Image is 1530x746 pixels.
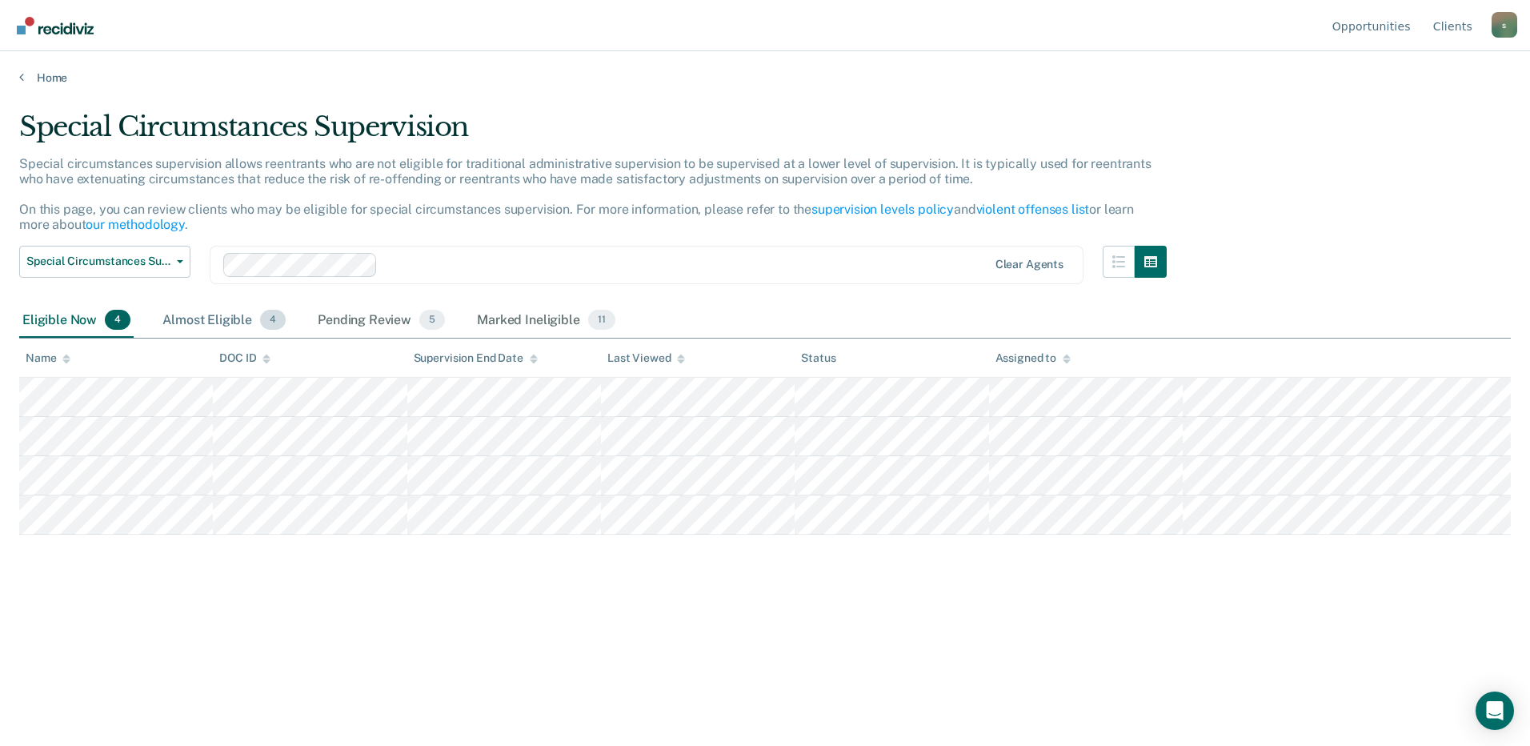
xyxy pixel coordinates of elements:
img: Recidiviz [17,17,94,34]
span: Special Circumstances Supervision [26,255,170,268]
div: Eligible Now4 [19,303,134,339]
div: Assigned to [995,351,1071,365]
span: 5 [419,310,445,331]
a: supervision levels policy [811,202,954,217]
p: Special circumstances supervision allows reentrants who are not eligible for traditional administ... [19,156,1152,233]
div: Marked Ineligible11 [474,303,618,339]
div: Special Circumstances Supervision [19,110,1167,156]
div: Name [26,351,70,365]
span: 11 [588,310,615,331]
button: Special Circumstances Supervision [19,246,190,278]
button: Profile dropdown button [1492,12,1517,38]
span: 4 [105,310,130,331]
div: Clear agents [995,258,1063,271]
div: s [1492,12,1517,38]
div: Pending Review5 [314,303,448,339]
div: Last Viewed [607,351,685,365]
span: 4 [260,310,286,331]
a: violent offenses list [976,202,1090,217]
div: DOC ID [219,351,270,365]
a: our methodology [86,217,185,232]
a: Home [19,70,1511,85]
div: Almost Eligible4 [159,303,289,339]
div: Open Intercom Messenger [1476,692,1514,730]
div: Supervision End Date [414,351,538,365]
div: Status [801,351,835,365]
